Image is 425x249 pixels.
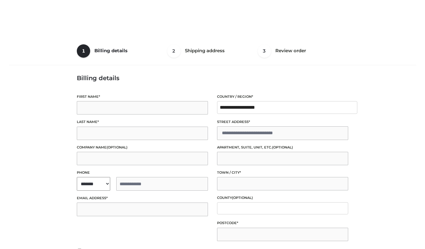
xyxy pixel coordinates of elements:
label: Town / City [217,170,348,176]
span: (optional) [107,145,127,149]
span: 1 [77,44,90,58]
span: 3 [258,44,271,58]
label: Street address [217,119,348,125]
label: Last name [77,119,208,125]
label: Email address [77,195,208,201]
span: Billing details [94,48,127,53]
span: Shipping address [185,48,225,53]
label: County [217,195,348,201]
label: Postcode [217,220,348,226]
span: (optional) [272,145,293,149]
label: Apartment, suite, unit, etc. [217,145,348,150]
span: 2 [167,44,181,58]
label: First name [77,94,208,100]
span: Review order [275,48,306,53]
span: (optional) [232,196,253,200]
label: Country / Region [217,94,348,100]
h3: Billing details [77,74,348,82]
label: Phone [77,170,208,176]
label: Company name [77,145,208,150]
